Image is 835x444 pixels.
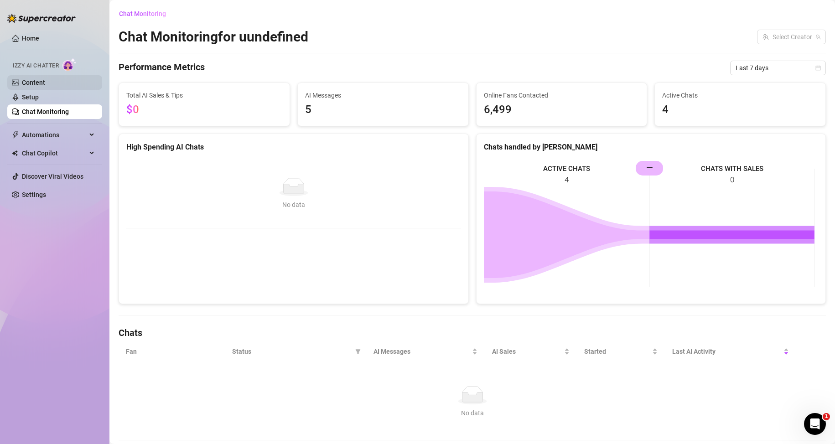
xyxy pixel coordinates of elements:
[126,141,461,153] div: High Spending AI Chats
[484,141,819,153] div: Chats handled by [PERSON_NAME]
[22,108,69,115] a: Chat Monitoring
[119,61,205,75] h4: Performance Metrics
[492,346,562,356] span: AI Sales
[815,34,821,40] span: team
[126,90,282,100] span: Total AI Sales & Tips
[232,346,352,356] span: Status
[22,146,87,160] span: Chat Copilot
[22,93,39,101] a: Setup
[22,173,83,180] a: Discover Viral Videos
[662,90,818,100] span: Active Chats
[736,61,820,75] span: Last 7 days
[366,339,485,364] th: AI Messages
[119,326,826,339] h4: Chats
[135,200,452,210] div: No data
[823,413,830,420] span: 1
[662,101,818,119] span: 4
[484,101,640,119] span: 6,499
[665,339,796,364] th: Last AI Activity
[373,346,470,356] span: AI Messages
[672,346,782,356] span: Last AI Activity
[126,103,139,116] span: $0
[12,150,18,156] img: Chat Copilot
[584,346,651,356] span: Started
[22,191,46,198] a: Settings
[484,90,640,100] span: Online Fans Contacted
[119,339,225,364] th: Fan
[22,35,39,42] a: Home
[13,62,59,70] span: Izzy AI Chatter
[305,90,461,100] span: AI Messages
[119,10,166,17] span: Chat Monitoring
[12,131,19,139] span: thunderbolt
[22,79,45,86] a: Content
[7,14,76,23] img: logo-BBDzfeDw.svg
[119,28,308,46] h2: Chat Monitoring for uundefined
[485,339,577,364] th: AI Sales
[119,6,173,21] button: Chat Monitoring
[305,101,461,119] span: 5
[577,339,665,364] th: Started
[62,58,77,71] img: AI Chatter
[355,349,361,354] span: filter
[353,345,363,358] span: filter
[22,128,87,142] span: Automations
[815,65,821,71] span: calendar
[130,408,815,418] div: No data
[804,413,826,435] iframe: Intercom live chat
